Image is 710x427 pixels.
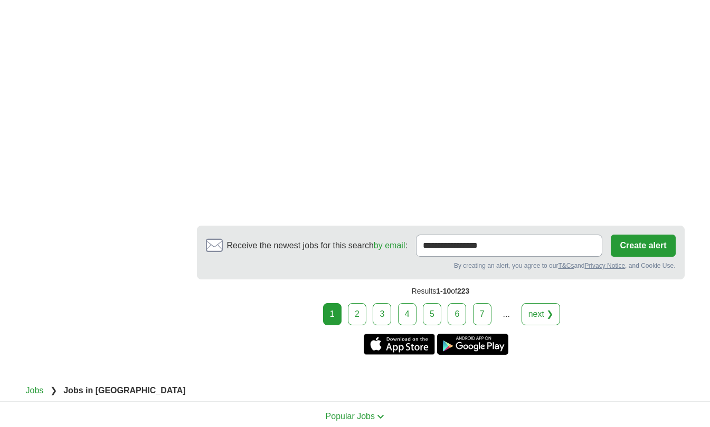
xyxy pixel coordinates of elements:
[326,412,375,421] span: Popular Jobs
[473,303,491,325] a: 7
[323,303,342,325] div: 1
[374,241,405,250] a: by email
[26,386,44,395] a: Jobs
[496,304,517,325] div: ...
[584,262,625,269] a: Privacy Notice
[63,386,185,395] strong: Jobs in [GEOGRAPHIC_DATA]
[206,261,676,270] div: By creating an alert, you agree to our and , and Cookie Use.
[423,303,441,325] a: 5
[227,239,408,252] span: Receive the newest jobs for this search :
[373,303,391,325] a: 3
[50,386,57,395] span: ❯
[377,414,384,419] img: toggle icon
[197,279,685,303] div: Results of
[611,235,675,257] button: Create alert
[398,303,416,325] a: 4
[437,334,508,355] a: Get the Android app
[348,303,366,325] a: 2
[558,262,574,269] a: T&Cs
[457,287,469,295] span: 223
[436,287,451,295] span: 1-10
[448,303,466,325] a: 6
[522,303,561,325] a: next ❯
[364,334,435,355] a: Get the iPhone app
